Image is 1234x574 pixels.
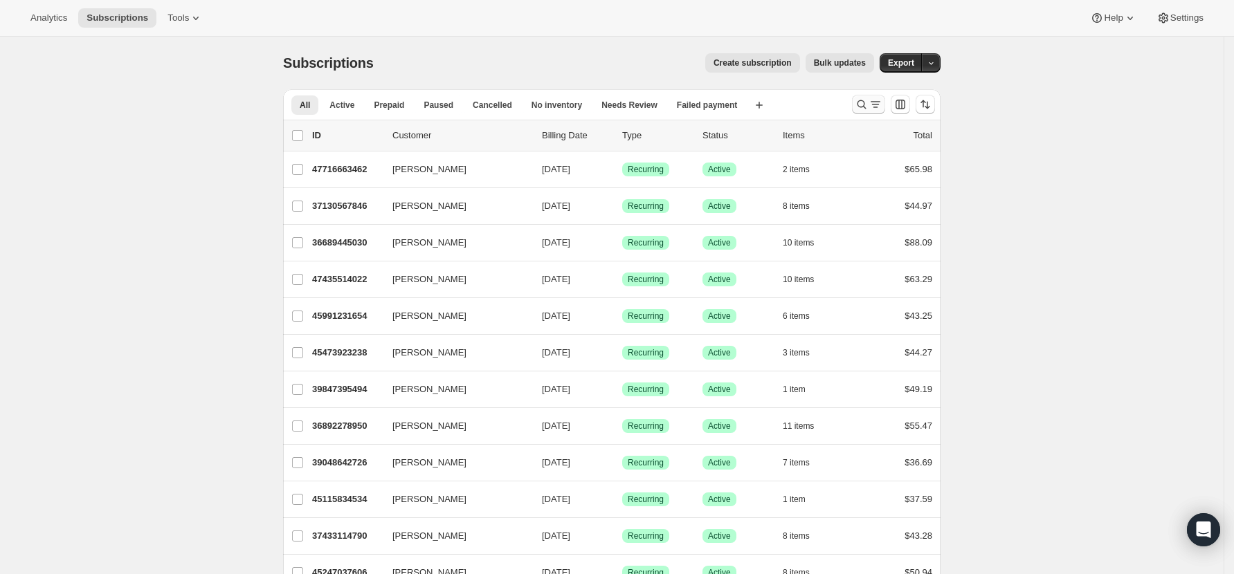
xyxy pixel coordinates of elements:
[905,274,932,284] span: $63.29
[628,311,664,322] span: Recurring
[312,419,381,433] p: 36892278950
[78,8,156,28] button: Subscriptions
[628,494,664,505] span: Recurring
[312,380,932,399] div: 39847395494[PERSON_NAME][DATE]SuccessRecurringSuccessActive1 item$49.19
[329,100,354,111] span: Active
[708,457,731,468] span: Active
[384,488,523,510] button: [PERSON_NAME]
[312,529,381,543] p: 37433114790
[783,494,806,505] span: 1 item
[312,270,932,289] div: 47435514022[PERSON_NAME][DATE]SuccessRecurringSuccessActive10 items$63.29
[312,490,932,509] div: 45115834534[PERSON_NAME][DATE]SuccessRecurringSuccessActive1 item$37.59
[628,164,664,175] span: Recurring
[905,420,932,431] span: $55.47
[705,53,800,73] button: Create subscription
[312,453,932,472] div: 39048642726[PERSON_NAME][DATE]SuccessRecurringSuccessActive7 items$36.69
[702,129,772,142] p: Status
[905,347,932,358] span: $44.27
[542,129,611,142] p: Billing Date
[852,95,885,114] button: Search and filter results
[392,419,466,433] span: [PERSON_NAME]
[312,382,381,396] p: 39847395494
[1104,12,1123,24] span: Help
[783,490,821,509] button: 1 item
[708,420,731,432] span: Active
[905,530,932,541] span: $43.28
[384,415,523,437] button: [PERSON_NAME]
[708,164,731,175] span: Active
[1148,8,1212,28] button: Settings
[392,346,466,360] span: [PERSON_NAME]
[891,95,910,114] button: Customize table column order and visibility
[312,343,932,362] div: 45473923238[PERSON_NAME][DATE]SuccessRecurringSuccessActive3 items$44.27
[392,529,466,543] span: [PERSON_NAME]
[22,8,75,28] button: Analytics
[708,274,731,285] span: Active
[283,55,374,71] span: Subscriptions
[532,100,582,111] span: No inventory
[783,453,825,472] button: 7 items
[708,237,731,248] span: Active
[312,129,932,142] div: IDCustomerBilling DateTypeStatusItemsTotal
[783,306,825,326] button: 6 items
[783,164,810,175] span: 2 items
[783,274,814,285] span: 10 items
[628,457,664,468] span: Recurring
[392,272,466,286] span: [PERSON_NAME]
[783,416,829,436] button: 11 items
[806,53,874,73] button: Bulk updates
[167,12,189,24] span: Tools
[542,164,570,174] span: [DATE]
[1170,12,1204,24] span: Settings
[384,525,523,547] button: [PERSON_NAME]
[783,384,806,395] span: 1 item
[783,196,825,216] button: 8 items
[30,12,67,24] span: Analytics
[783,526,825,546] button: 8 items
[312,199,381,213] p: 37130567846
[312,160,932,179] div: 47716663462[PERSON_NAME][DATE]SuccessRecurringSuccessActive2 items$65.98
[905,311,932,321] span: $43.25
[814,57,866,68] span: Bulk updates
[312,492,381,506] p: 45115834534
[905,494,932,504] span: $37.59
[312,526,932,546] div: 37433114790[PERSON_NAME][DATE]SuccessRecurringSuccessActive8 items$43.28
[312,309,381,323] p: 45991231654
[312,129,381,142] p: ID
[384,452,523,474] button: [PERSON_NAME]
[312,306,932,326] div: 45991231654[PERSON_NAME][DATE]SuccessRecurringSuccessActive6 items$43.25
[542,384,570,394] span: [DATE]
[312,196,932,216] div: 37130567846[PERSON_NAME][DATE]SuccessRecurringSuccessActive8 items$44.97
[783,233,829,252] button: 10 items
[708,201,731,212] span: Active
[905,457,932,467] span: $36.69
[542,237,570,248] span: [DATE]
[542,347,570,358] span: [DATE]
[392,456,466,470] span: [PERSON_NAME]
[384,232,523,254] button: [PERSON_NAME]
[473,100,512,111] span: Cancelled
[628,274,664,285] span: Recurring
[384,305,523,327] button: [PERSON_NAME]
[622,129,691,142] div: Type
[628,420,664,432] span: Recurring
[880,53,923,73] button: Export
[312,163,381,176] p: 47716663462
[714,57,792,68] span: Create subscription
[783,270,829,289] button: 10 items
[300,100,310,111] span: All
[628,237,664,248] span: Recurring
[392,199,466,213] span: [PERSON_NAME]
[312,272,381,286] p: 47435514022
[312,346,381,360] p: 45473923238
[384,268,523,290] button: [PERSON_NAME]
[708,311,731,322] span: Active
[1187,513,1220,546] div: Open Intercom Messenger
[312,236,381,250] p: 36689445030
[392,163,466,176] span: [PERSON_NAME]
[783,160,825,179] button: 2 items
[542,457,570,467] span: [DATE]
[916,95,935,114] button: Sort the results
[542,530,570,541] span: [DATE]
[628,201,664,212] span: Recurring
